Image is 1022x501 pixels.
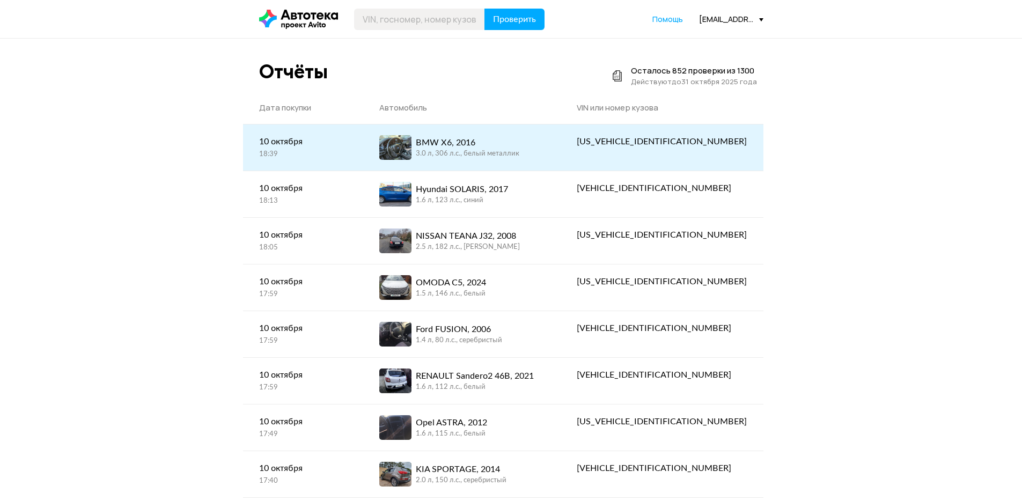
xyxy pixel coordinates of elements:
div: [US_VEHICLE_IDENTIFICATION_NUMBER] [577,135,747,148]
a: 10 октября17:40 [243,451,364,497]
a: BMW X6, 20163.0 л, 306 л.c., белый металлик [363,124,561,171]
a: NISSAN TEANA J32, 20082.5 л, 182 л.c., [PERSON_NAME] [363,218,561,264]
a: RENAULT Sandero2 46B, 20211.6 л, 112 л.c., белый [363,358,561,404]
div: 2.5 л, 182 л.c., [PERSON_NAME] [416,242,520,252]
div: Дата покупки [259,102,348,113]
div: 17:59 [259,290,348,299]
div: 18:13 [259,196,348,206]
div: 1.6 л, 123 л.c., синий [416,196,508,205]
div: [US_VEHICLE_IDENTIFICATION_NUMBER] [577,415,747,428]
div: Осталось 852 проверки из 1300 [631,65,757,76]
div: 10 октября [259,322,348,335]
div: 1.6 л, 115 л.c., белый [416,429,487,439]
a: 10 октября18:39 [243,124,364,170]
div: [VEHICLE_IDENTIFICATION_NUMBER] [577,462,747,475]
div: Hyundai SOLARIS, 2017 [416,183,508,196]
a: 10 октября17:59 [243,264,364,310]
a: [VEHICLE_IDENTIFICATION_NUMBER] [561,358,763,392]
span: Проверить [493,15,536,24]
a: 10 октября18:05 [243,218,364,263]
a: [VEHICLE_IDENTIFICATION_NUMBER] [561,171,763,205]
a: KIA SPORTAGE, 20142.0 л, 150 л.c., серебристый [363,451,561,497]
div: [VEHICLE_IDENTIFICATION_NUMBER] [577,182,747,195]
a: OMODA C5, 20241.5 л, 146 л.c., белый [363,264,561,311]
a: [VEHICLE_IDENTIFICATION_NUMBER] [561,311,763,345]
div: VIN или номер кузова [577,102,747,113]
div: 1.4 л, 80 л.c., серебристый [416,336,502,345]
div: BMW X6, 2016 [416,136,519,149]
a: [US_VEHICLE_IDENTIFICATION_NUMBER] [561,124,763,159]
a: [US_VEHICLE_IDENTIFICATION_NUMBER] [561,404,763,439]
div: 10 октября [259,182,348,195]
a: 10 октября18:13 [243,171,364,217]
a: 10 октября17:49 [243,404,364,450]
div: 2.0 л, 150 л.c., серебристый [416,476,506,485]
div: 10 октября [259,369,348,381]
a: 10 октября17:59 [243,358,364,403]
div: 10 октября [259,135,348,148]
a: 10 октября17:59 [243,311,364,357]
a: Hyundai SOLARIS, 20171.6 л, 123 л.c., синий [363,171,561,217]
button: Проверить [484,9,545,30]
div: [US_VEHICLE_IDENTIFICATION_NUMBER] [577,229,747,241]
div: Отчёты [259,60,328,83]
a: [VEHICLE_IDENTIFICATION_NUMBER] [561,451,763,485]
a: Opel ASTRA, 20121.6 л, 115 л.c., белый [363,404,561,451]
div: [VEHICLE_IDENTIFICATION_NUMBER] [577,322,747,335]
div: 17:40 [259,476,348,486]
div: Opel ASTRA, 2012 [416,416,487,429]
div: 3.0 л, 306 л.c., белый металлик [416,149,519,159]
div: 17:59 [259,336,348,346]
div: [EMAIL_ADDRESS][DOMAIN_NAME] [699,14,763,24]
div: 17:49 [259,430,348,439]
div: 10 октября [259,462,348,475]
div: 18:05 [259,243,348,253]
div: Автомобиль [379,102,545,113]
div: KIA SPORTAGE, 2014 [416,463,506,476]
div: NISSAN TEANA J32, 2008 [416,230,520,242]
div: 1.6 л, 112 л.c., белый [416,382,534,392]
div: 10 октября [259,229,348,241]
a: Помощь [652,14,683,25]
div: 10 октября [259,415,348,428]
div: Действуют до 31 октября 2025 года [631,76,757,87]
div: 18:39 [259,150,348,159]
a: [US_VEHICLE_IDENTIFICATION_NUMBER] [561,264,763,299]
div: [VEHICLE_IDENTIFICATION_NUMBER] [577,369,747,381]
a: [US_VEHICLE_IDENTIFICATION_NUMBER] [561,218,763,252]
div: 1.5 л, 146 л.c., белый [416,289,486,299]
div: OMODA C5, 2024 [416,276,486,289]
span: Помощь [652,14,683,24]
div: [US_VEHICLE_IDENTIFICATION_NUMBER] [577,275,747,288]
div: RENAULT Sandero2 46B, 2021 [416,370,534,382]
div: Ford FUSION, 2006 [416,323,502,336]
div: 10 октября [259,275,348,288]
div: 17:59 [259,383,348,393]
input: VIN, госномер, номер кузова [354,9,485,30]
a: Ford FUSION, 20061.4 л, 80 л.c., серебристый [363,311,561,357]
